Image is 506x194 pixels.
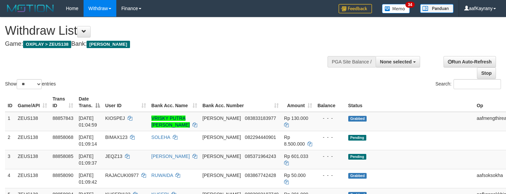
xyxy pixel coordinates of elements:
[5,112,15,131] td: 1
[15,93,50,112] th: Game/API: activate to sort column ascending
[245,116,276,121] span: Copy 083833183977 to clipboard
[318,115,343,122] div: - - -
[15,150,50,169] td: ZEUS138
[348,135,366,141] span: Pending
[281,93,315,112] th: Amount: activate to sort column ascending
[105,135,128,140] span: BIMAX123
[149,93,200,112] th: Bank Acc. Name: activate to sort column ascending
[203,154,241,159] span: [PERSON_NAME]
[203,135,241,140] span: [PERSON_NAME]
[284,116,308,121] span: Rp 130.000
[5,169,15,188] td: 4
[318,134,343,141] div: - - -
[203,173,241,178] span: [PERSON_NAME]
[50,93,76,112] th: Trans ID: activate to sort column ascending
[79,173,97,185] span: [DATE] 01:09:42
[15,131,50,150] td: ZEUS138
[284,135,305,147] span: Rp 8.500.000
[200,93,281,112] th: Bank Acc. Number: activate to sort column ascending
[79,154,97,166] span: [DATE] 01:09:37
[339,4,372,13] img: Feedback.jpg
[79,135,97,147] span: [DATE] 01:09:14
[420,4,454,13] img: panduan.png
[380,59,412,64] span: None selected
[5,93,15,112] th: ID
[23,41,71,48] span: OXPLAY > ZEUS138
[454,79,501,89] input: Search:
[477,67,496,79] a: Stop
[245,135,276,140] span: Copy 082294440901 to clipboard
[52,173,73,178] span: 88858090
[17,79,42,89] select: Showentries
[52,154,73,159] span: 88858085
[444,56,496,67] a: Run Auto-Refresh
[5,131,15,150] td: 2
[5,150,15,169] td: 3
[245,173,276,178] span: Copy 083867742428 to clipboard
[105,154,122,159] span: JEQZ13
[5,41,331,47] h4: Game: Bank:
[284,173,306,178] span: Rp 50.000
[52,135,73,140] span: 88858068
[79,116,97,128] span: [DATE] 01:04:59
[103,93,149,112] th: User ID: activate to sort column ascending
[151,154,190,159] a: [PERSON_NAME]
[5,79,56,89] label: Show entries
[318,153,343,160] div: - - -
[151,135,170,140] a: SOLEHA
[348,116,367,122] span: Grabbed
[151,173,173,178] a: RUWAIDA
[76,93,102,112] th: Date Trans.: activate to sort column descending
[5,3,56,13] img: MOTION_logo.png
[346,93,474,112] th: Status
[87,41,130,48] span: [PERSON_NAME]
[203,116,241,121] span: [PERSON_NAME]
[348,154,366,160] span: Pending
[315,93,346,112] th: Balance
[376,56,420,67] button: None selected
[245,154,276,159] span: Copy 085371964243 to clipboard
[382,4,410,13] img: Button%20Memo.svg
[435,79,501,89] label: Search:
[405,2,414,8] span: 34
[15,112,50,131] td: ZEUS138
[284,154,308,159] span: Rp 601.033
[52,116,73,121] span: 88857843
[105,173,139,178] span: RAJACUKI0977
[5,24,331,37] h1: Withdraw List
[151,116,190,128] a: VRISKY PUTRA [PERSON_NAME]
[105,116,125,121] span: KIOSPEJ
[15,169,50,188] td: ZEUS138
[348,173,367,179] span: Grabbed
[318,172,343,179] div: - - -
[328,56,376,67] div: PGA Site Balance /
